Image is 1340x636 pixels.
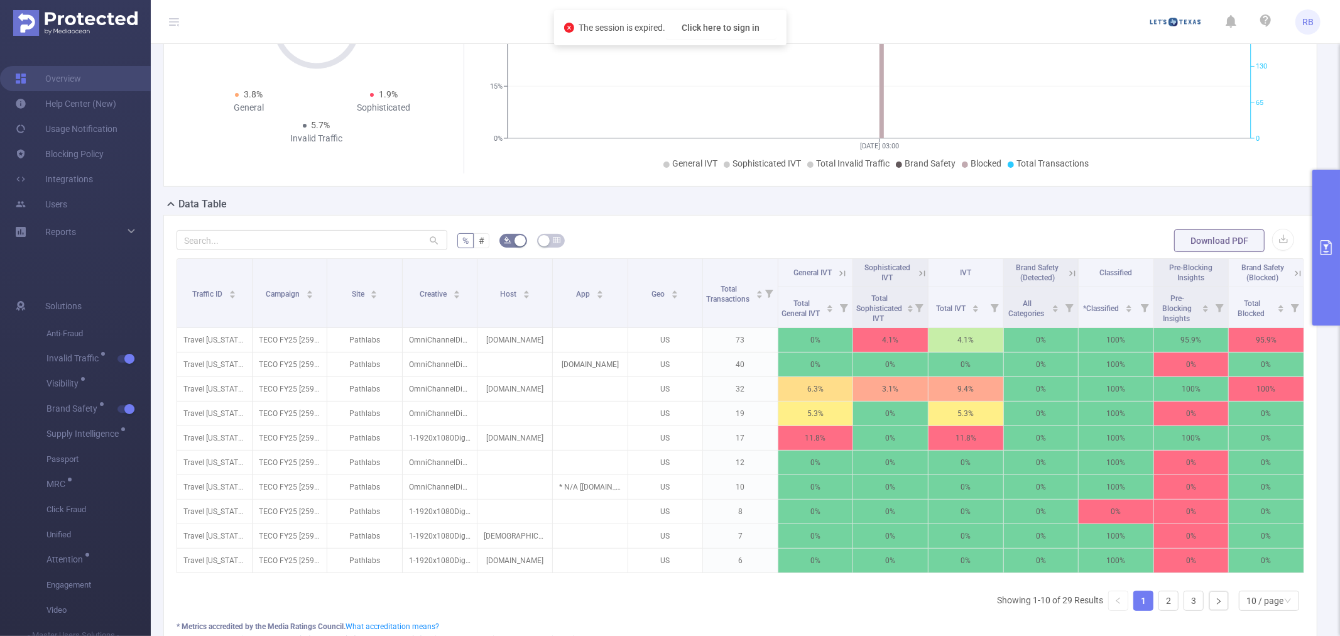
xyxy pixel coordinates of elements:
p: Pathlabs [327,500,402,524]
i: icon: left [1114,597,1122,605]
p: 0% [929,524,1003,548]
i: icon: caret-down [907,307,914,311]
p: Pathlabs [327,377,402,401]
p: 0% [853,402,928,425]
span: MRC [46,480,70,488]
p: 0% [929,500,1003,524]
p: 100% [1079,328,1153,352]
p: 0% [1154,524,1229,548]
p: 1-1920x1080DigitalOutOfHome-OLV30sec.mp4 [5537898] [403,549,477,573]
p: TECO FY25 [259908] [253,377,327,401]
p: 0% [1004,500,1079,524]
a: 2 [1159,591,1178,610]
span: Blocked [971,158,1001,168]
p: 32 [703,377,778,401]
p: 0% [853,475,928,499]
p: 0% [929,353,1003,376]
i: Filter menu [1286,287,1304,327]
span: Campaign [266,290,302,299]
div: Sort [306,288,313,296]
a: 3 [1184,591,1203,610]
p: 0% [1004,402,1079,425]
a: Blocking Policy [15,141,104,167]
a: Overview [15,66,81,91]
span: Invalid Traffic [46,354,103,363]
li: 2 [1158,591,1179,611]
i: icon: caret-up [306,288,313,292]
span: Visibility [46,379,83,388]
i: icon: caret-up [972,303,979,307]
tspan: [DATE] 03:00 [860,142,899,150]
i: icon: bg-colors [504,236,511,244]
i: icon: caret-down [597,293,604,297]
p: 0% [853,524,928,548]
i: icon: caret-down [756,293,763,297]
span: Click Fraud [46,497,151,522]
div: Sort [370,288,378,296]
div: General [182,101,317,114]
i: icon: down [1284,597,1292,606]
p: 3.1% [853,377,928,401]
p: US [628,549,703,573]
span: Total Transactions [1016,158,1089,168]
p: OmniChannelDisplay-1-300X250-OMNIA-2025-CPTX.jpeg [5537836] [403,451,477,474]
div: Sort [1277,303,1285,310]
span: Creative [420,290,449,299]
p: 100% [1079,451,1153,474]
p: 0% [929,475,1003,499]
p: US [628,377,703,401]
i: icon: caret-up [1278,303,1285,307]
p: OmniChannelDisplay-3-320x50-OMNIA-2025-CPTX.jpeg [5537844] [403,353,477,376]
p: 19 [703,402,778,425]
i: Filter menu [986,287,1003,327]
p: Pathlabs [327,353,402,376]
a: Help Center (New) [15,91,116,116]
p: Pathlabs [327,402,402,425]
div: Sort [596,288,604,296]
p: 100% [1079,426,1153,450]
p: 0% [1004,377,1079,401]
span: Host [500,290,518,299]
span: Classified [1099,268,1132,277]
span: Video [46,598,151,623]
i: icon: caret-down [306,293,313,297]
p: Pathlabs [327,426,402,450]
i: icon: right [1215,598,1223,605]
span: App [576,290,592,299]
p: TECO FY25 [259908] [253,475,327,499]
input: Search... [177,230,447,250]
span: All Categories [1008,299,1046,318]
p: Travel [US_STATE] [28552] [177,524,252,548]
span: Brand Safety (Detected) [1016,263,1059,282]
p: [DOMAIN_NAME] [477,426,552,450]
i: Filter menu [1136,287,1153,327]
span: Anti-Fraud [46,321,151,346]
a: Usage Notification [15,116,117,141]
p: Travel [US_STATE] [28552] [177,451,252,474]
p: 0% [1229,549,1304,573]
p: 0% [778,475,853,499]
span: Reports [45,227,76,237]
span: Brand Safety [905,158,956,168]
p: OmniChannelDisplay-3-320x50-OMNIA-2025-CPTX.jpeg [5537844] [403,475,477,499]
p: 9.4% [929,377,1003,401]
i: icon: caret-up [1052,303,1059,307]
p: 0% [778,451,853,474]
p: 0% [853,500,928,524]
i: Filter menu [835,287,852,327]
p: 8 [703,500,778,524]
p: 0% [1154,353,1229,376]
p: 73 [703,328,778,352]
div: Sort [1125,303,1133,310]
i: icon: caret-up [597,288,604,292]
i: icon: caret-down [1126,307,1133,311]
span: Geo [651,290,667,299]
p: 0% [1229,426,1304,450]
i: icon: caret-up [1202,303,1209,307]
p: 6.3% [778,377,853,401]
span: The session is expired. [579,23,776,33]
p: 0% [929,549,1003,573]
p: Travel [US_STATE] [28552] [177,353,252,376]
p: Pathlabs [327,549,402,573]
span: RB [1302,9,1314,35]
